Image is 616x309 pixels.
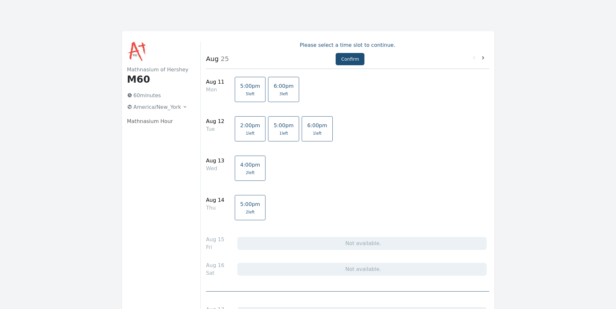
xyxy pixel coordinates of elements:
span: 5 left [246,91,254,97]
p: Mathnasium Hour [127,118,190,125]
div: Aug 13 [206,157,224,165]
img: Mathnasium of Hershey [127,41,148,62]
span: 5:00pm [240,83,260,89]
span: 25 [219,55,229,63]
p: 60 minutes [124,90,190,101]
div: Aug 14 [206,196,224,204]
div: Wed [206,165,224,172]
h2: Mathnasium of Hershey [127,66,190,74]
div: Aug 12 [206,118,224,125]
span: 2 left [246,210,254,215]
strong: Aug [206,55,219,63]
div: Aug 11 [206,78,224,86]
div: Thu [206,204,224,212]
button: Confirm [336,53,364,65]
div: Not available. [237,263,487,276]
span: 2 left [246,170,254,175]
span: 1 left [279,131,288,136]
span: 1 left [246,131,254,136]
span: 5:00pm [240,201,260,207]
h1: M60 [127,74,190,85]
span: 6:00pm [274,83,294,89]
span: 4:00pm [240,162,260,168]
span: 6:00pm [307,122,327,129]
div: Tue [206,125,224,133]
span: 5:00pm [274,122,294,129]
div: Aug 15 [206,236,224,243]
p: Please select a time slot to continue. [206,41,489,49]
span: 2:00pm [240,122,260,129]
div: Not available. [237,237,487,250]
div: Mon [206,86,224,94]
span: 3 left [279,91,288,97]
div: Aug 16 [206,262,224,269]
div: Fri [206,243,224,251]
span: 1 left [313,131,321,136]
div: Sat [206,269,224,277]
button: America/New_York [124,102,190,112]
